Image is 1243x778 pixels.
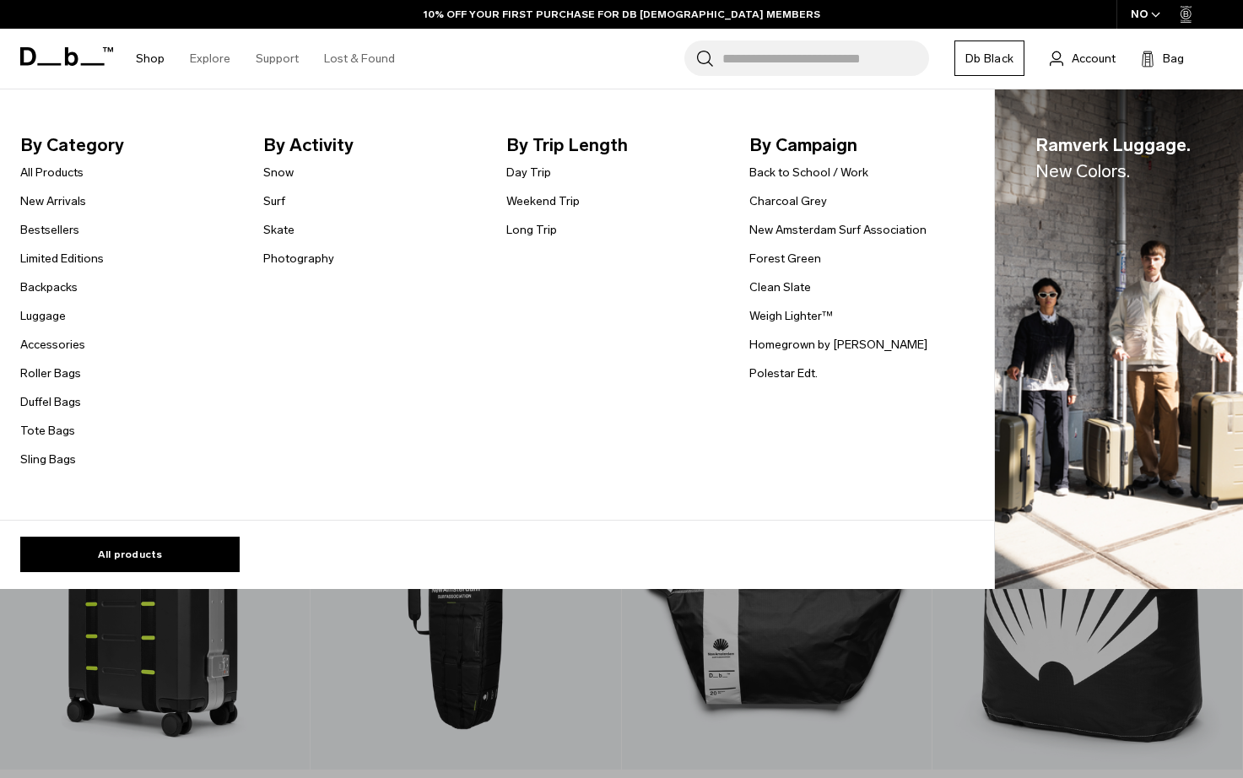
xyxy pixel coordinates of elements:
[20,132,236,159] span: By Category
[256,29,299,89] a: Support
[995,89,1243,590] img: Db
[20,537,240,572] a: All products
[749,192,827,210] a: Charcoal Grey
[506,132,722,159] span: By Trip Length
[190,29,230,89] a: Explore
[995,89,1243,590] a: Ramverk Luggage.New Colors. Db
[20,451,76,468] a: Sling Bags
[20,307,66,325] a: Luggage
[749,132,965,159] span: By Campaign
[506,192,580,210] a: Weekend Trip
[20,250,104,267] a: Limited Editions
[20,164,84,181] a: All Products
[1163,50,1184,68] span: Bag
[424,7,820,22] a: 10% OFF YOUR FIRST PURCHASE FOR DB [DEMOGRAPHIC_DATA] MEMBERS
[20,336,85,354] a: Accessories
[749,365,818,382] a: Polestar Edt.
[324,29,395,89] a: Lost & Found
[1035,160,1130,181] span: New Colors.
[1050,48,1116,68] a: Account
[20,393,81,411] a: Duffel Bags
[749,278,811,296] a: Clean Slate
[20,192,86,210] a: New Arrivals
[20,278,78,296] a: Backpacks
[506,164,551,181] a: Day Trip
[506,221,557,239] a: Long Trip
[20,221,79,239] a: Bestsellers
[263,221,295,239] a: Skate
[263,250,334,267] a: Photography
[123,29,408,89] nav: Main Navigation
[749,336,927,354] a: Homegrown by [PERSON_NAME]
[749,307,833,325] a: Weigh Lighter™
[1072,50,1116,68] span: Account
[749,221,927,239] a: New Amsterdam Surf Association
[136,29,165,89] a: Shop
[1141,48,1184,68] button: Bag
[263,164,294,181] a: Snow
[20,365,81,382] a: Roller Bags
[954,41,1024,76] a: Db Black
[20,422,75,440] a: Tote Bags
[263,192,285,210] a: Surf
[749,164,868,181] a: Back to School / Work
[263,132,479,159] span: By Activity
[749,250,821,267] a: Forest Green
[1035,132,1191,185] span: Ramverk Luggage.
